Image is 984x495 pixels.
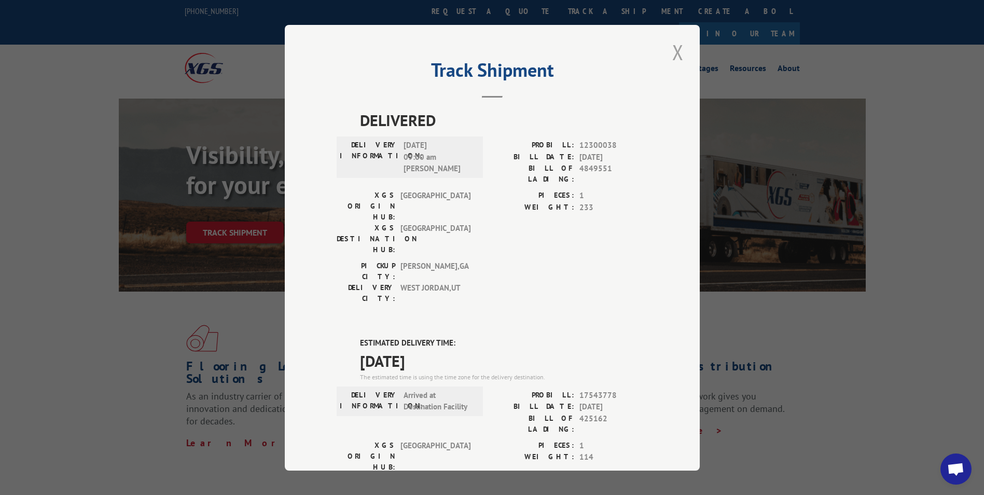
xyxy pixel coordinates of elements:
span: DELIVERED [360,108,648,132]
label: DELIVERY CITY: [337,282,395,304]
label: XGS ORIGIN HUB: [337,190,395,223]
span: [DATE] [579,401,648,413]
label: XGS ORIGIN HUB: [337,439,395,472]
span: [GEOGRAPHIC_DATA] [400,190,470,223]
span: 114 [579,451,648,463]
label: BILL DATE: [492,401,574,413]
div: The estimated time is using the time zone for the delivery destination. [360,372,648,381]
label: DELIVERY INFORMATION: [340,140,398,175]
span: 4849551 [579,163,648,185]
label: PIECES: [492,190,574,202]
label: BILL OF LADING: [492,412,574,434]
a: Open chat [940,453,972,485]
button: Close modal [669,38,687,66]
label: PICKUP CITY: [337,260,395,282]
span: WEST JORDAN , UT [400,282,470,304]
span: 425162 [579,412,648,434]
span: [DATE] 09:00 am [PERSON_NAME] [404,140,474,175]
span: [DATE] [579,151,648,163]
label: BILL DATE: [492,151,574,163]
label: XGS DESTINATION HUB: [337,223,395,255]
span: [DATE] [360,349,648,372]
span: 17543778 [579,389,648,401]
h2: Track Shipment [337,63,648,82]
span: [PERSON_NAME] , GA [400,260,470,282]
label: WEIGHT: [492,451,574,463]
span: [GEOGRAPHIC_DATA] [400,223,470,255]
span: 1 [579,190,648,202]
label: DELIVERY INFORMATION: [340,389,398,412]
span: 233 [579,201,648,213]
span: [GEOGRAPHIC_DATA] [400,439,470,472]
span: 12300038 [579,140,648,152]
label: BILL OF LADING: [492,163,574,185]
label: PIECES: [492,439,574,451]
label: ESTIMATED DELIVERY TIME: [360,337,648,349]
span: Arrived at Destination Facility [404,389,474,412]
span: 1 [579,439,648,451]
label: PROBILL: [492,389,574,401]
label: PROBILL: [492,140,574,152]
label: WEIGHT: [492,201,574,213]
